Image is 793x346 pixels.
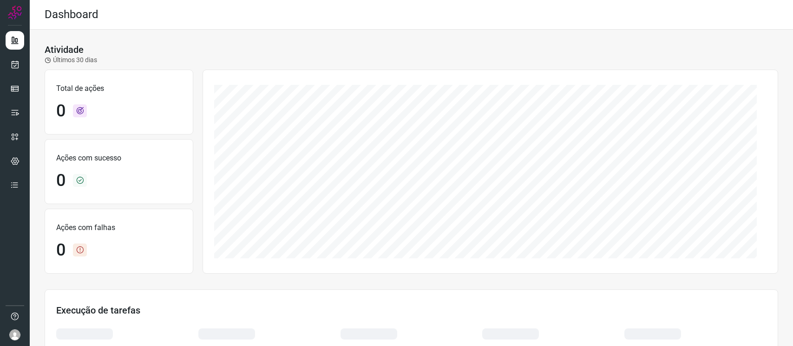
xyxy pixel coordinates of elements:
[56,240,66,260] h1: 0
[56,222,182,233] p: Ações com falhas
[56,83,182,94] p: Total de ações
[56,305,767,316] h3: Execução de tarefas
[45,8,98,21] h2: Dashboard
[45,44,84,55] h3: Atividade
[56,171,66,191] h1: 0
[56,153,182,164] p: Ações com sucesso
[56,101,66,121] h1: 0
[9,329,20,340] img: avatar-user-boy.jpg
[8,6,22,19] img: Logo
[45,55,97,65] p: Últimos 30 dias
